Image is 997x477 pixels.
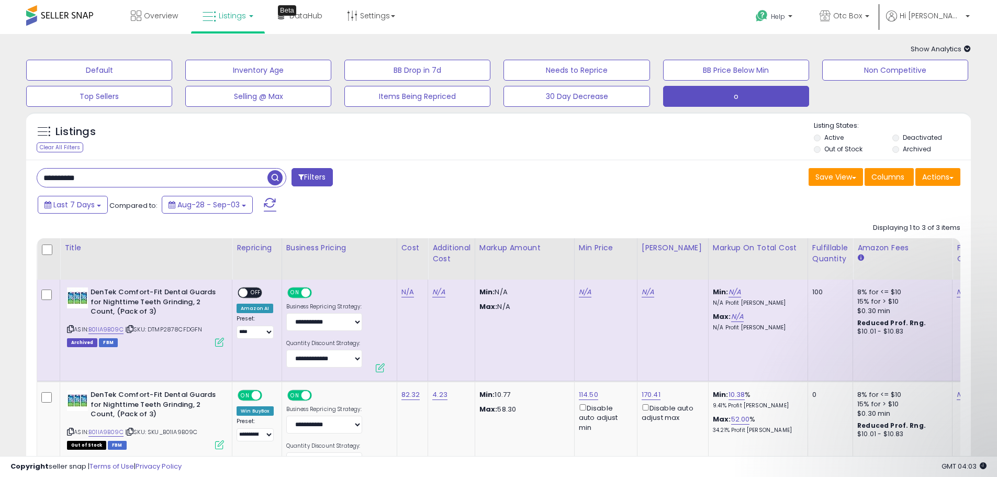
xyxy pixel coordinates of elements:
div: $0.30 min [857,306,944,316]
a: 82.32 [401,390,420,400]
img: 41G5x0dpnvL._SL40_.jpg [67,287,88,308]
span: ON [239,391,252,400]
span: | SKU: DTMP2878CFDGFN [125,325,203,334]
a: 114.50 [579,390,598,400]
img: 41G5x0dpnvL._SL40_.jpg [67,390,88,411]
span: All listings that are currently out of stock and unavailable for purchase on Amazon [67,441,106,450]
a: N/A [957,390,969,400]
div: seller snap | | [10,462,182,472]
label: Business Repricing Strategy: [286,406,362,413]
small: Amazon Fees. [857,253,864,263]
a: 10.38 [729,390,745,400]
span: FBM [99,338,118,347]
span: Help [771,12,785,21]
strong: Min: [479,390,495,400]
div: Repricing [237,242,277,253]
div: % [713,390,800,409]
span: OFF [248,289,264,297]
div: Cost [401,242,424,253]
a: N/A [579,287,591,297]
div: Fulfillable Quantity [812,242,848,264]
button: o [663,86,809,107]
div: 15% for > $10 [857,297,944,306]
div: Disable auto adjust max [642,402,700,423]
div: 8% for <= $10 [857,390,944,400]
span: DataHub [289,10,322,21]
p: N/A [479,287,566,297]
a: Terms of Use [89,461,134,471]
label: Quantity Discount Strategy: [286,442,362,450]
div: Amazon AI [237,304,273,313]
div: % [713,415,800,434]
strong: Copyright [10,461,49,471]
p: N/A [479,302,566,312]
div: ASIN: [67,287,224,346]
p: N/A Profit [PERSON_NAME] [713,324,800,331]
a: N/A [731,312,744,322]
a: Privacy Policy [136,461,182,471]
a: N/A [729,287,741,297]
div: $10.01 - $10.83 [857,327,944,336]
span: Otc Box [833,10,862,21]
span: FBM [108,441,127,450]
a: 4.23 [432,390,447,400]
button: Actions [915,168,960,186]
span: | SKU: SKU_B01IA9B09C [125,428,198,436]
p: 34.21% Profit [PERSON_NAME] [713,427,800,434]
a: 52.00 [731,414,750,425]
a: Help [747,2,803,34]
div: Disable auto adjust min [579,402,629,432]
b: DenTek Comfort-Fit Dental Guards for Nighttime Teeth Grinding, 2 Count, (Pack of 3) [91,390,218,422]
div: Min Price [579,242,633,253]
div: Amazon Fees [857,242,948,253]
div: Markup on Total Cost [713,242,803,253]
div: Title [64,242,228,253]
b: Reduced Prof. Rng. [857,318,926,327]
span: Listings [219,10,246,21]
button: Aug-28 - Sep-03 [162,196,253,214]
p: 10.77 [479,390,566,400]
label: Deactivated [903,133,942,142]
label: Quantity Discount Strategy: [286,340,362,347]
div: 100 [812,287,845,297]
div: 0 [812,390,845,400]
button: Needs to Reprice [503,60,649,81]
span: ON [288,289,301,297]
button: Filters [292,168,332,186]
button: 30 Day Decrease [503,86,649,107]
a: Hi [PERSON_NAME] [886,10,970,34]
p: N/A Profit [PERSON_NAME] [713,299,800,307]
span: OFF [310,289,327,297]
span: OFF [310,391,327,400]
a: N/A [432,287,445,297]
span: Compared to: [109,201,158,210]
label: Out of Stock [824,145,862,153]
p: Listing States: [814,121,971,131]
button: Save View [809,168,863,186]
button: BB Drop in 7d [344,60,490,81]
span: Listings that have been deleted from Seller Central [67,338,97,347]
button: Columns [865,168,914,186]
span: OFF [261,391,277,400]
strong: Max: [479,404,498,414]
button: Top Sellers [26,86,172,107]
a: N/A [401,287,414,297]
button: Inventory Age [185,60,331,81]
b: Max: [713,414,731,424]
div: Preset: [237,315,274,339]
a: B01IA9B09C [88,325,124,334]
a: N/A [957,287,969,297]
div: Additional Cost [432,242,471,264]
div: Clear All Filters [37,142,83,152]
span: Hi [PERSON_NAME] [900,10,962,21]
b: DenTek Comfort-Fit Dental Guards for Nighttime Teeth Grinding, 2 Count, (Pack of 3) [91,287,218,319]
button: Items Being Repriced [344,86,490,107]
a: 170.41 [642,390,660,400]
span: Aug-28 - Sep-03 [177,199,240,210]
span: Show Analytics [911,44,971,54]
b: Min: [713,390,729,400]
a: B01IA9B09C [88,428,124,437]
p: 58.30 [479,405,566,414]
div: Fulfillment Cost [957,242,997,264]
b: Min: [713,287,729,297]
